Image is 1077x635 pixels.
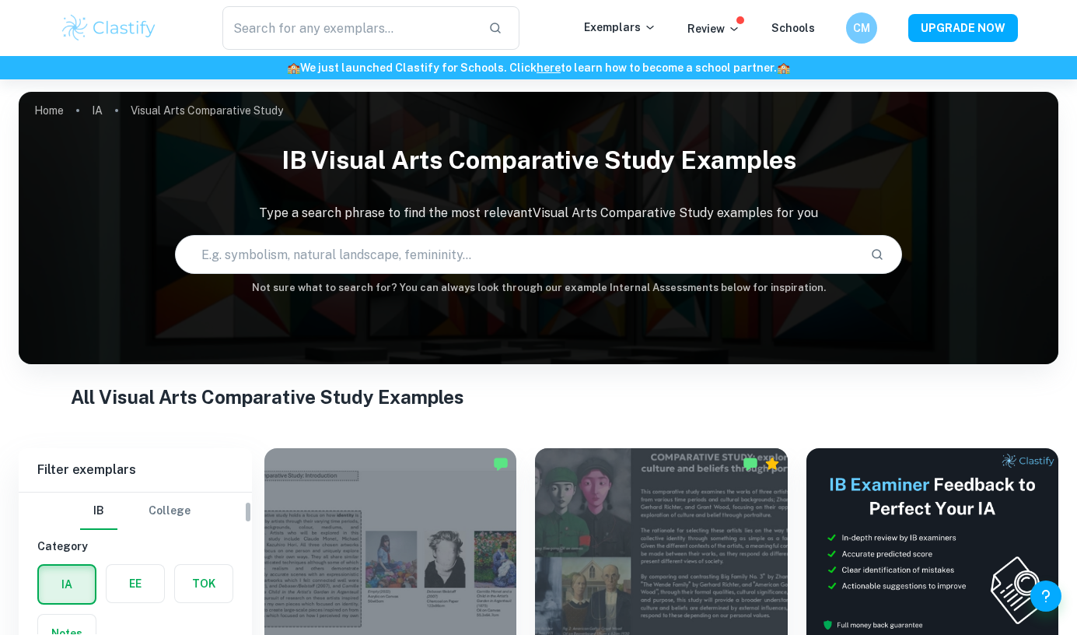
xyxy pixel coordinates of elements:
[34,100,64,121] a: Home
[222,6,477,50] input: Search for any exemplars...
[287,61,300,74] span: 🏫
[71,383,1006,411] h1: All Visual Arts Comparative Study Examples
[864,241,890,268] button: Search
[60,12,159,44] img: Clastify logo
[19,280,1058,296] h6: Not sure what to search for? You can always look through our example Internal Assessments below f...
[19,448,252,492] h6: Filter exemplars
[131,102,283,119] p: Visual Arts Comparative Study
[743,456,758,472] img: Marked
[687,20,740,37] p: Review
[149,493,191,530] button: College
[1030,581,1061,612] button: Help and Feedback
[537,61,561,74] a: here
[852,19,870,37] h6: CM
[107,565,164,602] button: EE
[37,538,233,555] h6: Category
[80,493,191,530] div: Filter type choice
[584,19,656,36] p: Exemplars
[493,456,509,472] img: Marked
[176,233,858,276] input: E.g. symbolism, natural landscape, femininity...
[39,566,95,603] button: IA
[846,12,877,44] button: CM
[19,204,1058,223] p: Type a search phrase to find the most relevant Visual Arts Comparative Study examples for you
[80,493,117,530] button: IB
[764,456,780,472] div: Premium
[175,565,233,602] button: TOK
[92,100,103,121] a: IA
[908,14,1018,42] button: UPGRADE NOW
[777,61,790,74] span: 🏫
[3,59,1074,76] h6: We just launched Clastify for Schools. Click to learn how to become a school partner.
[19,135,1058,185] h1: IB Visual Arts Comparative Study examples
[771,22,815,34] a: Schools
